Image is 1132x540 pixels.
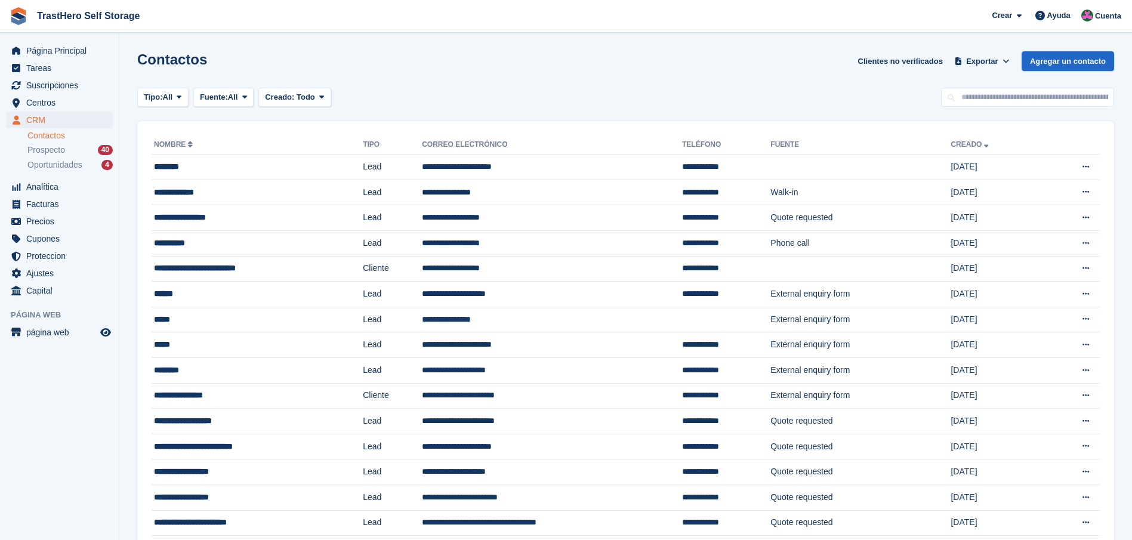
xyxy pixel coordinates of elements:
span: Suscripciones [26,77,98,94]
a: menu [6,230,113,247]
span: CRM [26,112,98,128]
a: menu [6,265,113,282]
span: Capital [26,282,98,299]
td: [DATE] [951,332,1042,358]
a: menu [6,112,113,128]
td: Lead [363,510,422,536]
span: Tipo: [144,91,163,103]
a: Vista previa de la tienda [98,325,113,340]
td: Quote requested [770,485,951,510]
a: Oportunidades 4 [27,159,113,171]
span: Crear [992,10,1012,21]
td: Quote requested [770,434,951,459]
td: Cliente [363,256,422,282]
span: Analítica [26,178,98,195]
a: menu [6,196,113,212]
span: Prospecto [27,144,65,156]
td: [DATE] [951,180,1042,205]
th: Correo electrónico [422,135,682,155]
a: Clientes no verificados [853,51,948,71]
td: [DATE] [951,434,1042,459]
button: Exportar [952,51,1012,71]
a: Prospecto 40 [27,144,113,156]
td: Cliente [363,383,422,409]
div: 40 [98,145,113,155]
td: Lead [363,485,422,510]
span: Página web [11,309,119,321]
td: [DATE] [951,205,1042,231]
a: menu [6,248,113,264]
td: [DATE] [951,409,1042,434]
button: Tipo: All [137,88,189,107]
a: menu [6,60,113,76]
span: Página Principal [26,42,98,59]
td: External enquiry form [770,357,951,383]
span: Creado: [265,92,294,101]
td: Lead [363,434,422,459]
img: Marua Grioui [1081,10,1093,21]
span: Proteccion [26,248,98,264]
td: [DATE] [951,383,1042,409]
td: Lead [363,230,422,256]
span: página web [26,324,98,341]
th: Teléfono [682,135,770,155]
a: Agregar un contacto [1022,51,1114,71]
span: Oportunidades [27,159,82,171]
img: stora-icon-8386f47178a22dfd0bd8f6a31ec36ba5ce8667c1dd55bd0f319d3a0aa187defe.svg [10,7,27,25]
span: Ajustes [26,265,98,282]
td: Phone call [770,230,951,256]
td: Quote requested [770,510,951,536]
td: [DATE] [951,459,1042,485]
span: Centros [26,94,98,111]
a: menu [6,213,113,230]
td: [DATE] [951,230,1042,256]
button: Fuente: All [193,88,254,107]
td: Lead [363,180,422,205]
span: Exportar [966,55,998,67]
td: [DATE] [951,256,1042,282]
span: Precios [26,213,98,230]
a: menu [6,42,113,59]
div: 4 [101,160,113,170]
a: menu [6,282,113,299]
span: Tareas [26,60,98,76]
a: Nombre [154,140,195,149]
td: Lead [363,307,422,332]
span: All [228,91,238,103]
td: Quote requested [770,409,951,434]
td: Lead [363,357,422,383]
a: TrastHero Self Storage [32,6,145,26]
td: External enquiry form [770,307,951,332]
a: Creado [951,140,991,149]
td: [DATE] [951,155,1042,180]
button: Creado: Todo [258,88,331,107]
td: External enquiry form [770,332,951,358]
td: Quote requested [770,459,951,485]
a: menú [6,324,113,341]
span: All [163,91,173,103]
td: External enquiry form [770,282,951,307]
span: Facturas [26,196,98,212]
h1: Contactos [137,51,207,67]
td: [DATE] [951,485,1042,510]
td: [DATE] [951,357,1042,383]
span: Fuente: [200,91,228,103]
a: menu [6,94,113,111]
th: Fuente [770,135,951,155]
span: Ayuda [1047,10,1071,21]
a: menu [6,178,113,195]
td: Lead [363,332,422,358]
th: Tipo [363,135,422,155]
td: Walk-in [770,180,951,205]
a: Contactos [27,130,113,141]
span: Cupones [26,230,98,247]
td: Lead [363,205,422,231]
td: Lead [363,155,422,180]
td: External enquiry form [770,383,951,409]
a: menu [6,77,113,94]
td: [DATE] [951,307,1042,332]
td: Quote requested [770,205,951,231]
td: [DATE] [951,282,1042,307]
span: Todo [297,92,315,101]
td: [DATE] [951,510,1042,536]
